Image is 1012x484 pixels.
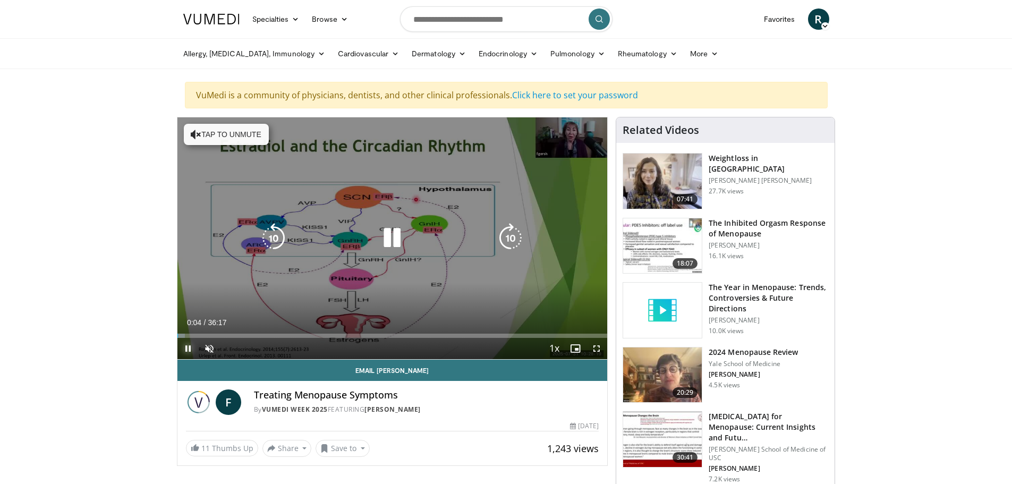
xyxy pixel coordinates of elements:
div: [DATE] [570,421,599,431]
h4: Treating Menopause Symptoms [254,389,599,401]
p: [PERSON_NAME] School of Medicine of USC [709,445,828,462]
a: The Year in Menopause: Trends, Controversies & Future Directions [PERSON_NAME] 10.0K views [623,282,828,338]
a: R [808,9,829,30]
p: Yale School of Medicine [709,360,798,368]
a: F [216,389,241,415]
p: 4.5K views [709,381,740,389]
video-js: Video Player [177,117,608,360]
a: Pulmonology [544,43,611,64]
a: Dermatology [405,43,472,64]
a: Click here to set your password [512,89,638,101]
img: 692f135d-47bd-4f7e-b54d-786d036e68d3.150x105_q85_crop-smart_upscale.jpg [623,347,702,403]
button: Share [262,440,312,457]
a: Browse [305,9,354,30]
img: 47271b8a-94f4-49c8-b914-2a3d3af03a9e.150x105_q85_crop-smart_upscale.jpg [623,412,702,467]
span: 30:41 [673,452,698,463]
button: Save to [316,440,370,457]
p: 27.7K views [709,187,744,196]
h3: The Inhibited Orgasm Response of Menopause [709,218,828,239]
p: [PERSON_NAME] [PERSON_NAME] [709,176,828,185]
img: VuMedi Logo [183,14,240,24]
span: 0:04 [187,318,201,327]
span: / [204,318,206,327]
button: Tap to unmute [184,124,269,145]
a: Endocrinology [472,43,544,64]
p: [PERSON_NAME] [709,464,828,473]
div: Progress Bar [177,334,608,338]
p: [PERSON_NAME] [709,370,798,379]
span: 18:07 [673,258,698,269]
a: Allergy, [MEDICAL_DATA], Immunology [177,43,332,64]
img: video_placeholder_short.svg [623,283,702,338]
h3: The Year in Menopause: Trends, Controversies & Future Directions [709,282,828,314]
a: 30:41 [MEDICAL_DATA] for Menopause: Current Insights and Futu… [PERSON_NAME] School of Medicine o... [623,411,828,483]
a: 11 Thumbs Up [186,440,258,456]
p: 16.1K views [709,252,744,260]
p: 10.0K views [709,327,744,335]
span: 20:29 [673,387,698,398]
a: Specialties [246,9,306,30]
p: 7.2K views [709,475,740,483]
img: 9983fed1-7565-45be-8934-aef1103ce6e2.150x105_q85_crop-smart_upscale.jpg [623,154,702,209]
p: [PERSON_NAME] [709,316,828,325]
a: Vumedi Week 2025 [262,405,328,414]
a: Rheumatology [611,43,684,64]
button: Enable picture-in-picture mode [565,338,586,359]
a: [PERSON_NAME] [364,405,421,414]
img: Vumedi Week 2025 [186,389,211,415]
a: Email [PERSON_NAME] [177,360,608,381]
a: Cardiovascular [331,43,405,64]
span: 11 [201,443,210,453]
span: 07:41 [673,194,698,205]
h3: 2024 Menopause Review [709,347,798,358]
span: 1,243 views [547,442,599,455]
h3: Weightloss in [GEOGRAPHIC_DATA] [709,153,828,174]
a: 18:07 The Inhibited Orgasm Response of Menopause [PERSON_NAME] 16.1K views [623,218,828,274]
button: Unmute [199,338,220,359]
button: Fullscreen [586,338,607,359]
a: 07:41 Weightloss in [GEOGRAPHIC_DATA] [PERSON_NAME] [PERSON_NAME] 27.7K views [623,153,828,209]
h4: Related Videos [623,124,699,137]
div: VuMedi is a community of physicians, dentists, and other clinical professionals. [185,82,828,108]
span: 36:17 [208,318,226,327]
input: Search topics, interventions [400,6,613,32]
a: Favorites [758,9,802,30]
p: [PERSON_NAME] [709,241,828,250]
button: Pause [177,338,199,359]
img: 283c0f17-5e2d-42ba-a87c-168d447cdba4.150x105_q85_crop-smart_upscale.jpg [623,218,702,274]
div: By FEATURING [254,405,599,414]
button: Playback Rate [543,338,565,359]
a: More [684,43,725,64]
a: 20:29 2024 Menopause Review Yale School of Medicine [PERSON_NAME] 4.5K views [623,347,828,403]
h3: [MEDICAL_DATA] for Menopause: Current Insights and Futu… [709,411,828,443]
